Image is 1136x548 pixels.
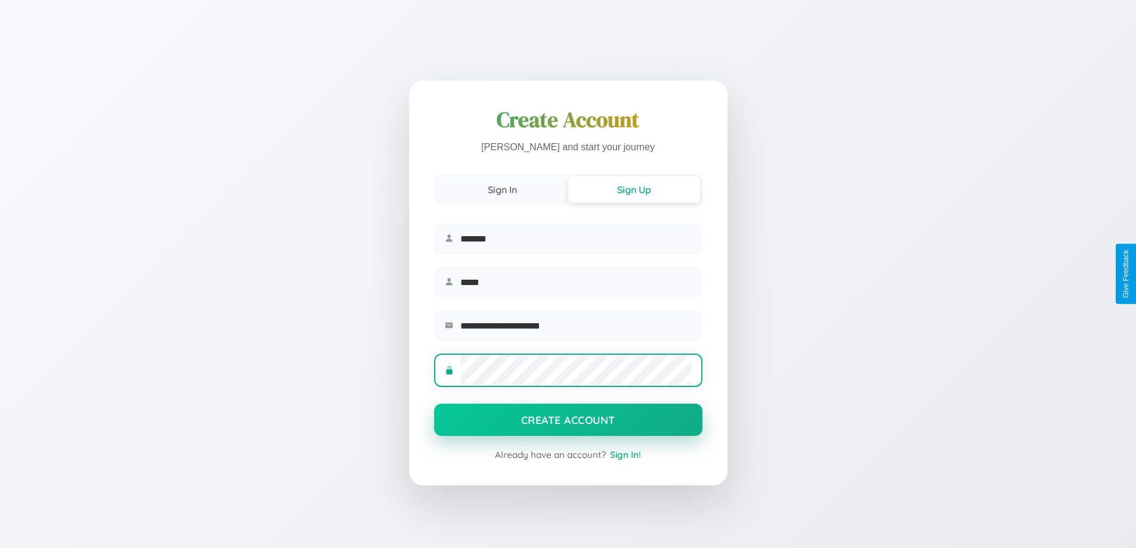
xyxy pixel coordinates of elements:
[568,177,700,203] button: Sign Up
[1122,250,1130,298] div: Give Feedback
[434,449,702,460] div: Already have an account?
[610,449,641,460] span: Sign In!
[434,139,702,156] p: [PERSON_NAME] and start your journey
[434,404,702,436] button: Create Account
[434,106,702,134] h1: Create Account
[437,177,568,203] button: Sign In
